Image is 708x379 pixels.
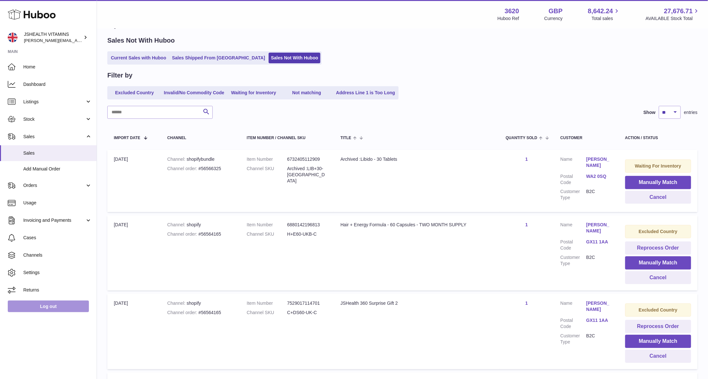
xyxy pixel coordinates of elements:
[561,317,586,330] dt: Postal Code
[167,301,187,306] strong: Channel
[506,136,538,140] span: Quantity Sold
[24,38,130,43] span: [PERSON_NAME][EMAIL_ADDRESS][DOMAIN_NAME]
[561,254,586,267] dt: Customer Type
[505,7,519,15] strong: 3620
[340,300,493,306] div: JSHealth 360 Surprise Gift 2
[107,150,161,212] td: [DATE]
[23,252,92,258] span: Channels
[561,222,586,236] dt: Name
[167,222,234,228] div: shopify
[170,53,267,63] a: Sales Shipped From [GEOGRAPHIC_DATA]
[167,156,234,162] div: shopifybundle
[167,157,187,162] strong: Channel
[561,333,586,345] dt: Customer Type
[167,136,234,140] div: Channel
[561,300,586,314] dt: Name
[8,301,89,312] a: Log out
[23,99,85,105] span: Listings
[287,156,327,162] dd: 6732405112909
[639,307,678,312] strong: Excluded Country
[592,15,620,22] span: Total sales
[269,53,320,63] a: Sales Not With Huboo
[588,7,613,15] span: 8,642.24
[340,156,493,162] div: Archived :Libido - 30 Tablets
[586,254,612,267] dd: B2C
[684,109,698,116] span: entries
[23,270,92,276] span: Settings
[625,350,691,363] button: Cancel
[247,300,287,306] dt: Item Number
[644,109,656,116] label: Show
[23,166,92,172] span: Add Manual Order
[586,317,612,323] a: GX11 1AA
[498,15,519,22] div: Huboo Ref
[586,173,612,179] a: WA2 0SQ
[167,222,187,227] strong: Channel
[625,320,691,333] button: Reprocess Order
[340,136,351,140] span: Title
[664,7,693,15] span: 27,676.71
[334,87,398,98] a: Address Line 1 is Too Long
[107,215,161,291] td: [DATE]
[586,333,612,345] dd: B2C
[247,231,287,237] dt: Channel SKU
[167,166,199,171] strong: Channel order
[586,189,612,201] dd: B2C
[646,15,700,22] span: AVAILABLE Stock Total
[561,156,586,170] dt: Name
[107,36,175,45] h2: Sales Not With Huboo
[167,231,199,237] strong: Channel order
[162,87,227,98] a: Invalid/No Commodity Code
[525,301,528,306] a: 1
[625,256,691,270] button: Manually Match
[23,287,92,293] span: Returns
[561,136,612,140] div: Customer
[586,222,612,234] a: [PERSON_NAME]
[23,64,92,70] span: Home
[561,239,586,251] dt: Postal Code
[525,222,528,227] a: 1
[287,310,327,316] dd: C+DS60-UK-C
[23,116,85,122] span: Stock
[167,310,199,315] strong: Channel order
[107,71,133,80] h2: Filter by
[23,182,85,189] span: Orders
[247,222,287,228] dt: Item Number
[109,87,160,98] a: Excluded Country
[114,136,140,140] span: Import date
[23,150,92,156] span: Sales
[625,335,691,348] button: Manually Match
[247,166,287,184] dt: Channel SKU
[287,231,327,237] dd: H+E60-UKB-C
[167,166,234,172] div: #56566325
[247,310,287,316] dt: Channel SKU
[23,217,85,223] span: Invoicing and Payments
[167,310,234,316] div: #56564165
[561,173,586,186] dt: Postal Code
[167,300,234,306] div: shopify
[23,200,92,206] span: Usage
[24,31,82,44] div: JSHEALTH VITAMINS
[544,15,563,22] div: Currency
[247,156,287,162] dt: Item Number
[167,231,234,237] div: #56564165
[23,81,92,87] span: Dashboard
[625,271,691,284] button: Cancel
[23,235,92,241] span: Cases
[228,87,280,98] a: Waiting for Inventory
[247,136,327,140] div: Item Number / Channel SKU
[287,222,327,228] dd: 6880142196813
[549,7,563,15] strong: GBP
[586,300,612,312] a: [PERSON_NAME]
[625,136,691,140] div: Action / Status
[8,33,17,42] img: francesca@jshealthvitamins.com
[588,7,621,22] a: 8,642.24 Total sales
[287,300,327,306] dd: 7529017114701
[625,241,691,255] button: Reprocess Order
[586,156,612,169] a: [PERSON_NAME]
[561,189,586,201] dt: Customer Type
[635,163,681,169] strong: Waiting For Inventory
[639,229,678,234] strong: Excluded Country
[625,176,691,189] button: Manually Match
[625,191,691,204] button: Cancel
